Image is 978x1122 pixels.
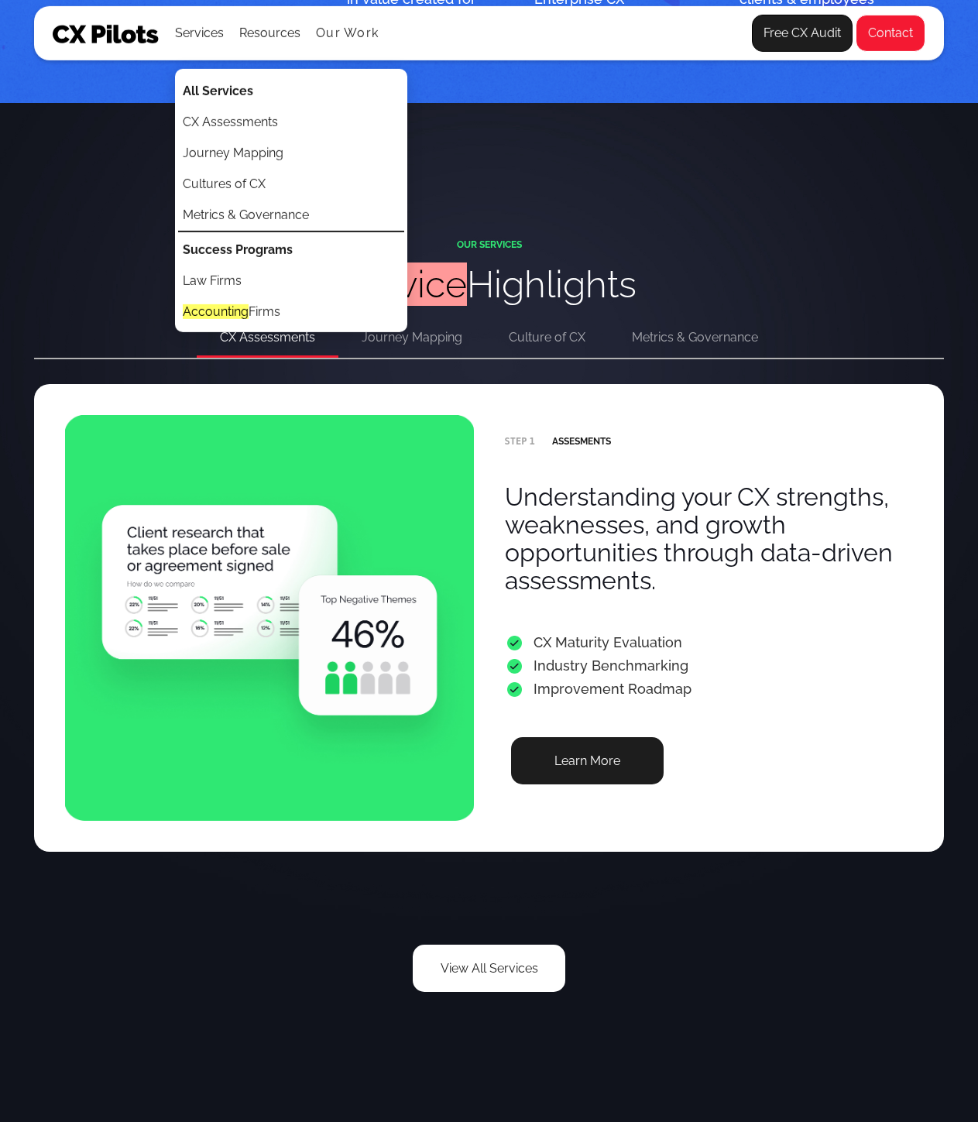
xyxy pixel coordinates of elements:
[529,436,551,447] code: 1
[267,262,711,306] h3: Highlights
[175,7,224,60] div: Services
[316,26,379,40] a: Our Work
[509,327,585,348] div: Culture of CX
[505,682,524,697] span: •
[505,631,691,654] div: CX Maturity Evaluation
[505,678,691,701] div: Improvement Roadmap
[179,139,287,170] a: Journey Mapping
[183,304,249,319] font: Accounting
[220,327,315,348] div: CX Assessments
[183,84,253,98] strong: All Services
[632,327,758,348] div: Metrics & Governance
[183,242,293,257] strong: Success Programs
[179,108,282,139] a: CX Assessments
[505,436,611,447] div: Assesments
[179,266,245,297] a: Law Firms
[175,22,224,44] div: Services
[511,737,664,784] a: Learn More
[239,22,300,44] div: Resources
[175,69,407,332] nav: Services
[457,239,522,250] div: OUR SERVICES
[413,945,565,992] a: View All Services
[179,232,297,266] a: Success Programs
[179,297,284,328] a: AccountingFirms
[239,7,300,60] div: Resources
[505,436,527,447] code: step
[179,201,313,232] a: Metrics & Governance
[856,15,925,52] a: Contact
[362,327,462,348] div: Journey Mapping
[505,483,914,595] h3: Understanding your CX strengths, weaknesses, and growth opportunities through data-driven assessm...
[179,170,269,201] a: Cultures of CX
[752,15,853,52] a: Free CX Audit
[505,654,691,678] div: Industry Benchmarking
[179,73,257,108] a: All Services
